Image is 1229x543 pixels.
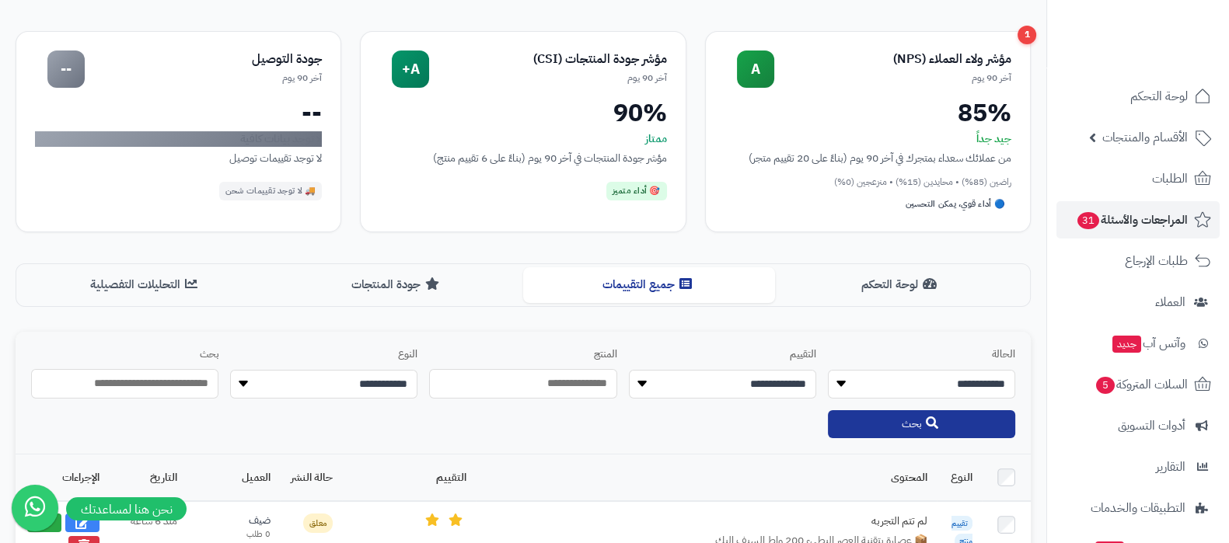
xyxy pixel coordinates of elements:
[1112,336,1141,353] span: جديد
[775,267,1027,302] button: لوحة التحكم
[280,454,342,501] th: حالة النشر
[429,50,666,68] div: مؤشر جودة المنتجات (CSI)
[1056,407,1220,444] a: أدوات التسويق
[774,50,1011,68] div: مؤشر ولاء العملاء (NPS)
[196,513,271,528] div: ضيف
[1118,415,1185,437] span: أدوات التسويق
[724,176,1011,189] div: راضين (85%) • محايدين (15%) • منزعجين (0%)
[1111,332,1185,354] span: وآتس آب
[724,131,1011,147] div: جيد جداً
[47,50,85,88] div: --
[937,454,982,501] th: النوع
[16,454,109,501] th: الإجراءات
[1125,250,1188,272] span: طلبات الإرجاع
[1076,209,1188,231] span: المراجعات والأسئلة
[774,71,1011,85] div: آخر 90 يوم
[303,513,333,533] span: معلق
[196,528,271,541] div: 0 طلب
[1156,456,1185,478] span: التقارير
[187,454,280,501] th: العميل
[379,150,666,166] div: مؤشر جودة المنتجات في آخر 90 يوم (بناءً على 6 تقييم منتج)
[1077,212,1099,229] span: 31
[1091,497,1185,519] span: التطبيقات والخدمات
[724,100,1011,125] div: 85%
[1056,366,1220,403] a: السلات المتروكة5
[694,513,927,529] div: لم تتم التجربه
[429,71,666,85] div: آخر 90 يوم
[1018,26,1036,44] div: 1
[1095,374,1188,395] span: السلات المتروكة
[342,454,476,501] th: التقييم
[1152,168,1188,190] span: الطلبات
[271,267,523,302] button: جودة المنتجات
[737,50,774,88] div: A
[230,347,417,362] label: النوع
[85,71,322,85] div: آخر 90 يوم
[35,131,322,147] div: لا توجد بيانات كافية
[1096,377,1115,394] span: 5
[429,347,616,362] label: المنتج
[629,347,816,362] label: التقييم
[35,100,322,125] div: --
[1123,42,1214,75] img: logo-2.png
[523,267,775,302] button: جميع التقييمات
[219,182,323,200] div: 🚚 لا توجد تقييمات شحن
[828,410,1015,438] button: بحث
[476,454,937,501] th: المحتوى
[19,267,271,302] button: التحليلات التفصيلية
[379,131,666,147] div: ممتاز
[1056,78,1220,115] a: لوحة التحكم
[899,195,1011,214] div: 🔵 أداء قوي، يمكن التحسين
[1056,448,1220,486] a: التقارير
[109,454,187,501] th: التاريخ
[1056,284,1220,321] a: العملاء
[828,347,1015,362] label: الحالة
[1102,127,1188,148] span: الأقسام والمنتجات
[1056,325,1220,362] a: وآتس آبجديد
[606,182,667,200] div: 🎯 أداء متميز
[1056,160,1220,197] a: الطلبات
[724,150,1011,166] div: من عملائك سعداء بمتجرك في آخر 90 يوم (بناءً على 20 تقييم متجر)
[1056,242,1220,280] a: طلبات الإرجاع
[1130,85,1188,107] span: لوحة التحكم
[1056,489,1220,527] a: التطبيقات والخدمات
[1056,201,1220,238] a: المراجعات والأسئلة31
[31,347,218,362] label: بحث
[85,50,322,68] div: جودة التوصيل
[35,150,322,166] div: لا توجد تقييمات توصيل
[379,100,666,125] div: 90%
[1155,291,1185,313] span: العملاء
[392,50,429,88] div: A+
